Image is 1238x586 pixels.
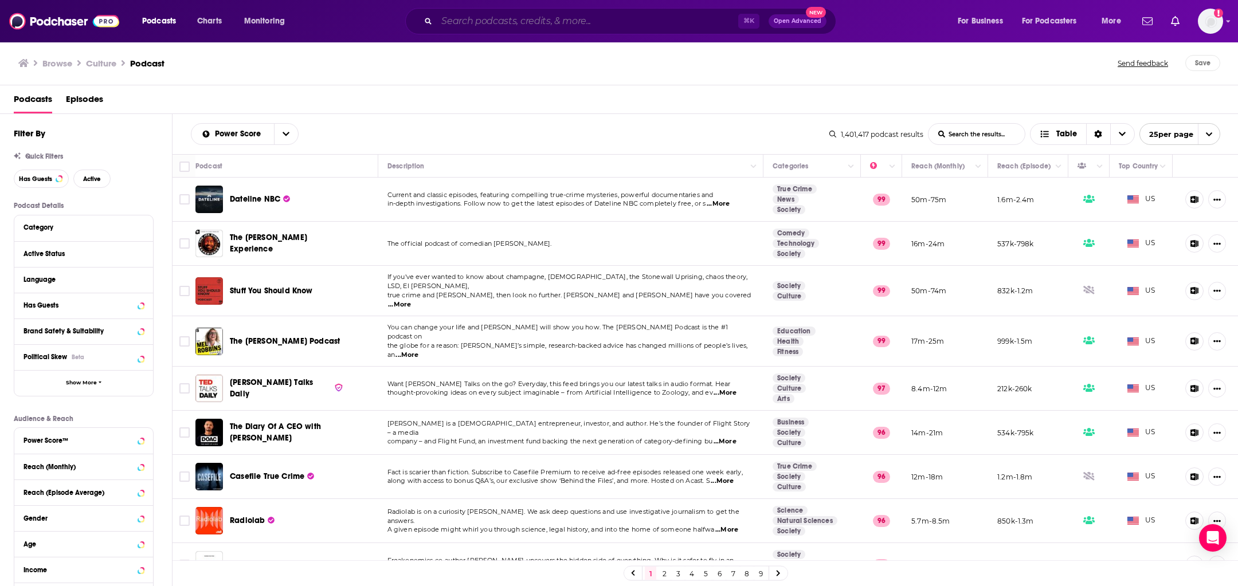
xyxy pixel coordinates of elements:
div: Power Score™ [23,436,134,445]
span: Monitoring [244,13,285,29]
span: US [1127,427,1155,438]
a: The [PERSON_NAME] Experience [230,232,346,255]
p: 96 [873,427,890,438]
a: Culture [773,438,806,447]
button: open menu [134,12,191,30]
a: Culture [773,384,806,393]
input: Search podcasts, credits, & more... [437,12,738,30]
a: [PERSON_NAME] Talks Daily [230,377,343,400]
div: Sort Direction [1086,124,1110,144]
span: Political Skew [23,353,67,361]
span: Has Guests [19,176,52,182]
a: The Diary Of A CEO with Steven Bartlett [195,419,223,446]
span: ...More [388,300,411,309]
a: Culture [773,292,806,301]
span: US [1127,559,1155,571]
span: Fact is scarier than fiction. Subscribe to Casefile Premium to receive ad-free episodes released ... [387,468,743,476]
a: The [PERSON_NAME] Podcast [230,336,340,347]
p: 5.7m-8.5m [911,516,950,526]
span: More [1102,13,1121,29]
button: Column Actions [747,160,761,174]
button: Show More Button [1208,282,1226,300]
span: ...More [395,351,418,360]
span: US [1127,194,1155,205]
img: Radiolab [195,507,223,534]
button: open menu [191,130,274,138]
span: ...More [714,388,736,398]
div: Power Score [870,159,886,173]
button: Income [23,562,144,576]
p: 99 [873,238,890,249]
button: Reach (Monthly) [23,459,144,473]
a: Radiolab [230,515,275,526]
button: Column Actions [1156,160,1170,174]
button: Open AdvancedNew [769,14,826,28]
h2: Filter By [14,128,45,139]
a: True Crime [773,462,817,471]
p: 16m-24m [911,239,945,249]
p: 537k-798k [997,239,1034,249]
p: 14m-21m [911,428,943,438]
a: True Crime [773,184,817,194]
div: Age [23,540,134,548]
span: A given episode might whirl you through science, legal history, and into the home of someone halfwa [387,525,715,533]
span: The official podcast of comedian [PERSON_NAME]. [387,239,552,247]
img: Podchaser - Follow, Share and Rate Podcasts [9,10,119,32]
span: US [1127,336,1155,347]
img: TED Talks Daily [195,375,223,402]
span: US [1127,383,1155,394]
span: Podcasts [142,13,176,29]
button: Column Actions [886,160,899,174]
p: 95 [873,559,890,571]
img: Freakonomics Radio [195,551,223,579]
a: Show notifications dropdown [1138,11,1157,31]
p: 50m-74m [911,286,946,296]
a: Technology [773,239,819,248]
a: The Diary Of A CEO with [PERSON_NAME] [230,421,362,444]
div: Podcast [195,159,222,173]
div: Categories [773,159,808,173]
h3: Browse [42,58,72,69]
div: Top Country [1119,159,1158,173]
a: 6 [714,567,725,580]
button: Show More Button [1208,332,1226,351]
button: Reach (Episode Average) [23,485,144,499]
button: Has Guests [23,298,144,312]
button: open menu [950,12,1017,30]
p: 99 [873,336,890,347]
button: open menu [1139,123,1220,145]
p: Podcast Details [14,202,154,210]
span: For Business [958,13,1003,29]
span: Charts [197,13,222,29]
a: 8 [741,567,753,580]
p: 99 [873,194,890,205]
span: For Podcasters [1022,13,1077,29]
a: Podcasts [14,90,52,113]
div: Language [23,276,136,284]
a: 1 [645,567,656,580]
button: Gender [23,510,144,525]
button: Has Guests [14,170,69,188]
a: 3 [672,567,684,580]
span: The [PERSON_NAME] Podcast [230,336,340,346]
a: Arts [773,394,794,403]
p: 1.2m-1.8m [997,472,1033,482]
span: Open Advanced [774,18,821,24]
span: US [1127,238,1155,249]
a: Society [773,428,805,437]
p: 850k-1.3m [997,516,1034,526]
span: [PERSON_NAME] Talks Daily [230,377,313,399]
span: Radiolab [230,516,265,525]
button: open menu [236,12,300,30]
button: open menu [274,124,298,144]
div: Category [23,223,136,231]
h2: Choose List sort [191,123,299,145]
span: Toggle select row [179,194,190,204]
p: 17m-25m [911,336,944,346]
a: 9 [755,567,766,580]
span: Toggle select row [179,471,190,482]
a: Stuff You Should Know [195,277,223,305]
